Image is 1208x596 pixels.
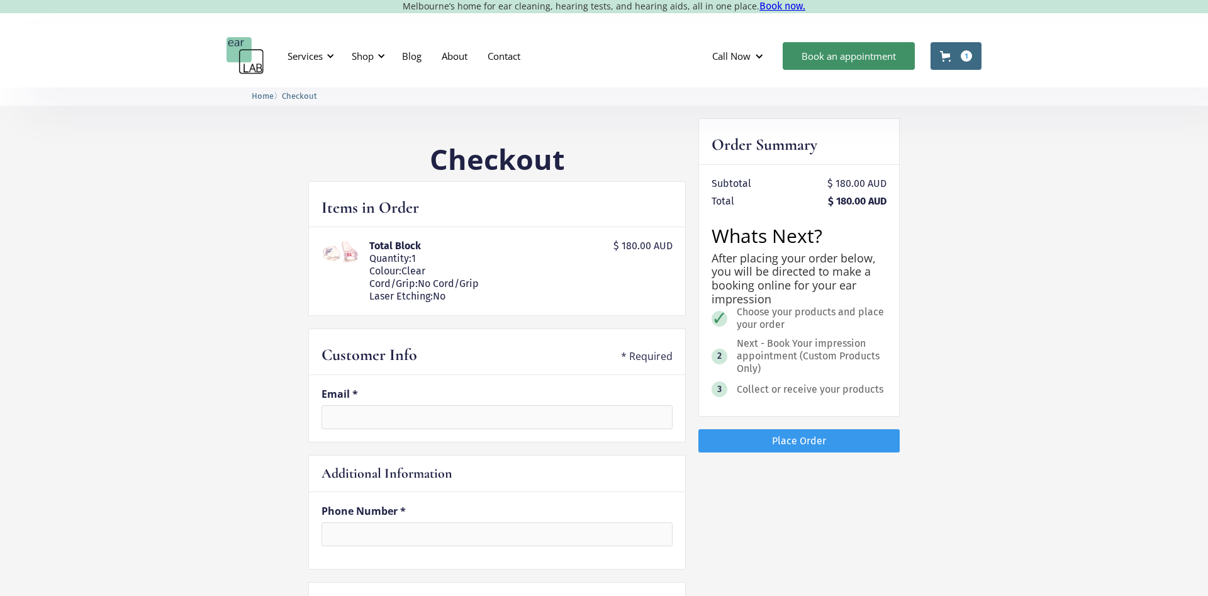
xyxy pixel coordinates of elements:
[399,265,401,277] span: :
[783,42,915,70] a: Book an appointment
[369,240,603,252] div: Total Block
[712,50,751,62] div: Call Now
[282,89,317,101] a: Checkout
[344,37,389,75] div: Shop
[712,308,727,329] div: ✓
[961,50,972,62] div: 1
[282,91,317,101] span: Checkout
[252,89,274,101] a: Home
[702,37,776,75] div: Call Now
[352,50,374,62] div: Shop
[737,383,883,396] div: Collect or receive your products
[430,290,433,302] span: :
[478,38,530,74] a: Contact
[369,252,411,265] div: Quantity:
[712,252,886,306] p: After placing your order below, you will be directed to make a booking online for your ear impres...
[621,350,673,363] div: * Required
[712,195,734,208] div: Total
[433,290,445,302] span: No
[369,265,399,277] span: Colour
[401,265,425,277] span: Clear
[931,42,981,70] a: Open cart containing 1 items
[712,134,817,155] h3: Order Summary
[717,351,722,361] div: 2
[308,143,686,175] h1: Checkout
[717,385,722,394] div: 3
[712,227,886,245] h2: Whats Next?
[828,195,886,208] div: $ 180.00 AUD
[322,388,673,400] label: Email *
[226,37,264,75] a: home
[369,278,415,290] span: Cord/Grip
[369,290,430,302] span: Laser Etching
[737,337,885,375] div: Next - Book Your impression appointment (Custom Products Only)
[418,278,479,290] span: No Cord/Grip
[613,240,673,303] div: $ 180.00 AUD
[432,38,478,74] a: About
[712,177,751,190] div: Subtotal
[322,197,419,218] h3: Items in Order
[322,505,673,517] label: Phone Number *
[392,38,432,74] a: Blog
[827,177,886,190] div: $ 180.00 AUD
[698,429,900,453] a: Place Order
[322,464,452,483] h4: Additional Information
[411,252,416,265] div: 1
[288,50,323,62] div: Services
[322,344,417,366] h3: Customer Info
[252,91,274,101] span: Home
[252,89,282,103] li: 〉
[737,306,885,331] div: Choose your products and place your order
[415,278,418,290] span: :
[280,37,338,75] div: Services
